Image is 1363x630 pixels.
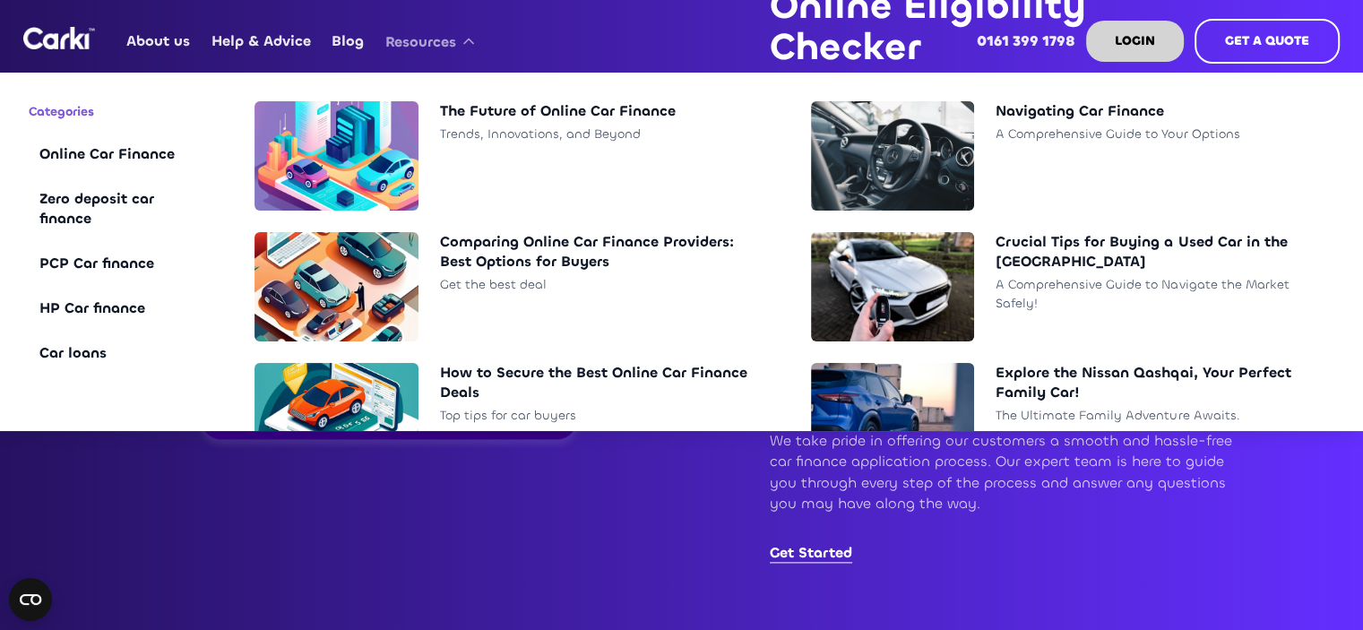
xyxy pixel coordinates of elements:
[996,363,1324,402] div: Explore the Nissan Qashqai, Your Perfect Family Car!
[29,332,215,374] a: Car loans
[39,254,204,273] div: PCP Car finance
[770,543,852,563] a: Get Started
[23,27,95,49] a: home
[996,406,1324,425] div: The Ultimate Family Adventure Awaits.
[29,178,215,239] a: Zero deposit car finance
[440,275,768,294] div: Get the best deal
[967,6,1086,76] a: 0161 399 1798
[116,6,201,76] a: About us
[800,352,1335,483] a: Explore the Nissan Qashqai, Your Perfect Family Car!The Ultimate Family Adventure Awaits.
[996,101,1324,121] div: Navigating Car Finance
[800,221,1335,352] a: Crucial Tips for Buying a Used Car in the [GEOGRAPHIC_DATA]A Comprehensive Guide to Navigate the ...
[201,6,321,76] a: Help & Advice
[440,232,768,272] div: Comparing Online Car Finance Providers: Best Options for Buyers
[39,343,204,363] div: Car loans
[375,7,492,75] div: Resources
[440,363,768,402] div: How to Secure the Best Online Car Finance Deals
[39,144,204,164] div: Online Car Finance
[996,275,1324,313] div: A Comprehensive Guide to Navigate the Market Safely!
[23,27,95,49] img: Logo
[440,125,768,143] div: Trends, Innovations, and Beyond
[977,31,1075,50] strong: 0161 399 1798
[996,125,1324,143] div: A Comprehensive Guide to Your Options
[1086,21,1184,62] a: LOGIN
[39,298,204,318] div: HP Car finance
[996,232,1324,272] div: Crucial Tips for Buying a Used Car in the [GEOGRAPHIC_DATA]
[29,288,215,329] a: HP Car finance
[440,406,768,425] div: Top tips for car buyers
[800,91,1335,221] a: Navigating Car FinanceA Comprehensive Guide to Your Options
[244,221,779,352] a: Comparing Online Car Finance Providers: Best Options for BuyersGet the best deal
[1195,19,1340,64] a: GET A QUOTE
[9,578,52,621] button: Open CMP widget
[29,101,215,123] h4: Categories
[440,101,768,121] div: The Future of Online Car Finance
[1225,32,1309,49] strong: GET A QUOTE
[29,243,215,284] a: PCP Car finance
[29,134,215,175] a: Online Car Finance
[1115,32,1155,49] strong: LOGIN
[385,32,456,52] div: Resources
[244,352,779,483] a: How to Secure the Best Online Car Finance DealsTop tips for car buyers
[39,189,204,229] div: Zero deposit car finance
[244,91,779,221] a: The Future of Online Car FinanceTrends, Innovations, and Beyond
[322,6,375,76] a: Blog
